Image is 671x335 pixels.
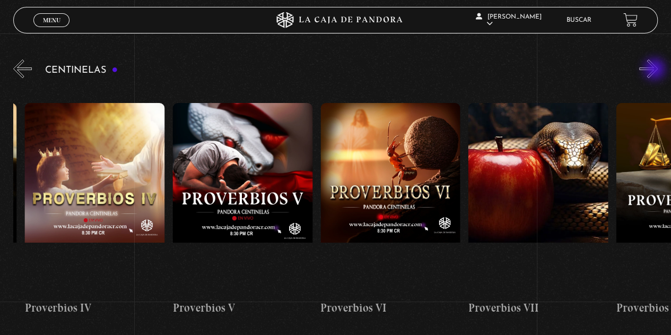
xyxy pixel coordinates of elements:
[43,17,60,23] span: Menu
[639,59,658,78] button: Next
[39,25,64,33] span: Cerrar
[468,86,608,333] a: Proverbios VII
[320,86,460,333] a: Proverbios VI
[13,59,32,78] button: Previous
[623,13,638,27] a: View your shopping cart
[172,299,312,316] h4: Proverbios V
[320,299,460,316] h4: Proverbios VI
[172,86,312,333] a: Proverbios V
[24,299,164,316] h4: Proverbios IV
[567,17,591,23] a: Buscar
[468,299,608,316] h4: Proverbios VII
[24,86,164,333] a: Proverbios IV
[476,14,542,27] span: [PERSON_NAME]
[45,65,118,75] h3: Centinelas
